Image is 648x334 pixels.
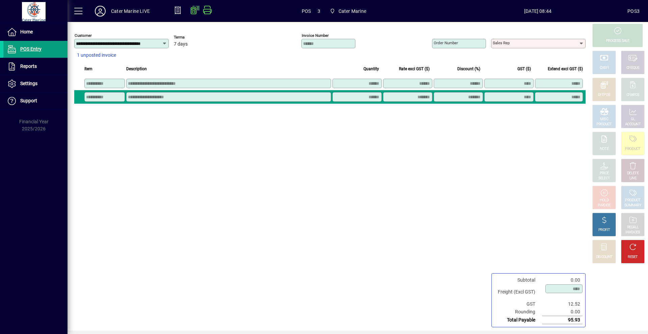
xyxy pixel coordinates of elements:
a: Support [3,93,67,109]
a: Home [3,24,67,41]
span: Quantity [363,65,379,73]
div: DELETE [627,171,639,176]
td: Rounding [494,308,542,316]
a: Reports [3,58,67,75]
div: INVOICE [598,203,610,208]
mat-label: Invoice number [302,33,329,38]
span: Support [20,98,37,103]
div: POS3 [627,6,640,17]
div: NOTE [600,147,609,152]
div: GL [631,117,635,122]
div: CASH [600,66,609,71]
span: 1 unposted invoice [77,52,116,59]
span: POS Entry [20,46,42,52]
div: Cater Marine LIVE [111,6,150,17]
div: RESET [628,255,638,260]
div: PROFIT [598,228,610,233]
mat-label: Customer [75,33,92,38]
td: Subtotal [494,276,542,284]
div: SUMMARY [624,203,641,208]
button: Profile [89,5,111,17]
div: MISC [600,117,608,122]
td: 95.93 [542,316,583,324]
span: Discount (%) [457,65,480,73]
mat-label: Order number [434,41,458,45]
span: Item [84,65,92,73]
div: PRODUCT [625,198,640,203]
div: CHEQUE [626,66,639,71]
div: PROCESS SALE [606,38,629,44]
td: Freight (Excl GST) [494,284,542,300]
div: DISCOUNT [596,255,612,260]
div: HOLD [600,198,609,203]
span: Description [126,65,147,73]
td: 0.00 [542,308,583,316]
mat-label: Sales rep [493,41,510,45]
div: ACCOUNT [625,122,641,127]
span: 7 days [174,42,188,47]
div: SELECT [598,176,610,181]
span: Home [20,29,33,34]
span: Reports [20,63,37,69]
a: Settings [3,75,67,92]
div: CHARGE [626,93,640,98]
span: Cater Marine [327,5,369,17]
span: [DATE] 08:44 [448,6,627,17]
td: 0.00 [542,276,583,284]
div: LINE [629,176,636,181]
td: 12.52 [542,300,583,308]
div: EFTPOS [598,93,611,98]
div: PRICE [600,171,609,176]
button: 1 unposted invoice [74,49,119,61]
td: GST [494,300,542,308]
div: PRODUCT [596,122,612,127]
span: POS [302,6,311,17]
span: Rate excl GST ($) [399,65,430,73]
div: INVOICES [625,230,640,235]
span: Terms [174,35,214,40]
span: 3 [318,6,320,17]
span: GST ($) [517,65,531,73]
div: RECALL [627,225,639,230]
td: Total Payable [494,316,542,324]
span: Settings [20,81,37,86]
div: PRODUCT [625,147,640,152]
span: Cater Marine [339,6,366,17]
span: Extend excl GST ($) [548,65,583,73]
